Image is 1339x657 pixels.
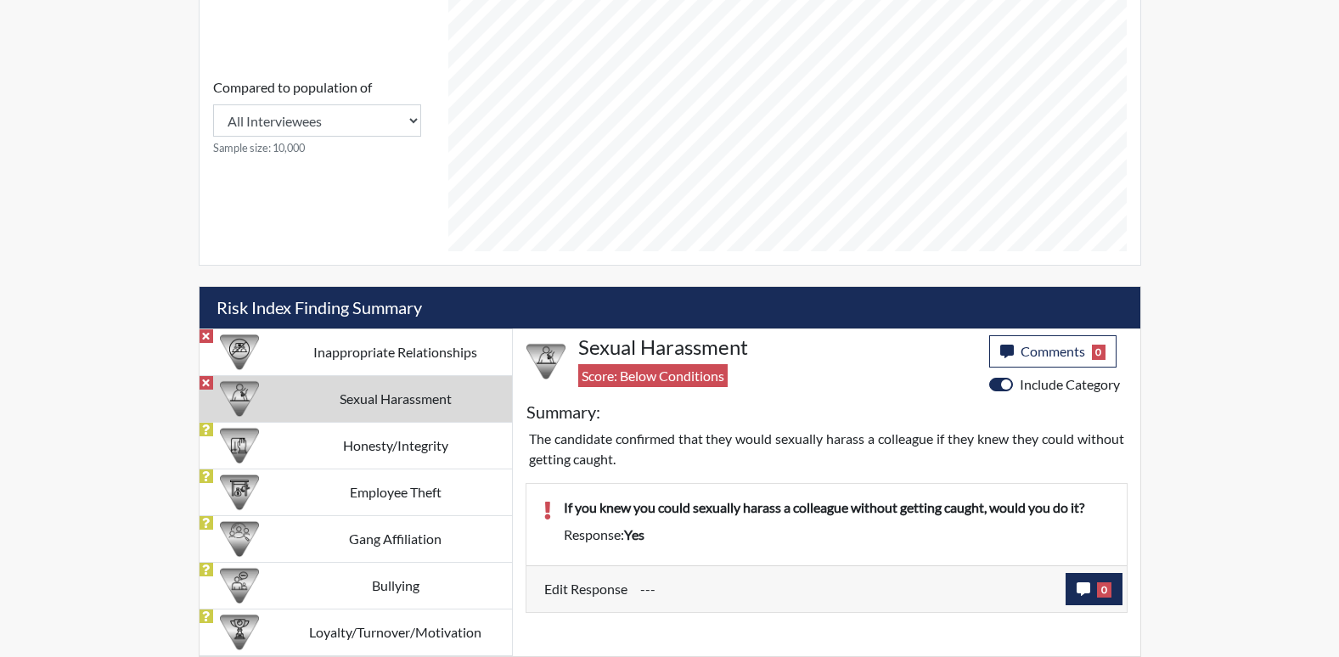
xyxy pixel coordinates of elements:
[526,342,565,381] img: CATEGORY%20ICON-23.dd685920.png
[1092,345,1106,360] span: 0
[551,525,1122,545] div: Response:
[526,401,600,422] h5: Summary:
[279,469,512,515] td: Employee Theft
[220,379,259,418] img: CATEGORY%20ICON-23.dd685920.png
[220,566,259,605] img: CATEGORY%20ICON-04.6d01e8fa.png
[627,573,1066,605] div: Update the test taker's response, the change might impact the score
[220,333,259,372] img: CATEGORY%20ICON-14.139f8ef7.png
[989,335,1117,368] button: Comments0
[220,473,259,512] img: CATEGORY%20ICON-07.58b65e52.png
[279,375,512,422] td: Sexual Harassment
[279,609,512,655] td: Loyalty/Turnover/Motivation
[279,328,512,375] td: Inappropriate Relationships
[213,140,421,156] small: Sample size: 10,000
[544,573,627,605] label: Edit Response
[578,364,728,387] span: Score: Below Conditions
[279,422,512,469] td: Honesty/Integrity
[529,429,1124,469] p: The candidate confirmed that they would sexually harass a colleague if they knew they could witho...
[279,562,512,609] td: Bullying
[1020,374,1120,395] label: Include Category
[1097,582,1111,598] span: 0
[578,335,976,360] h4: Sexual Harassment
[220,426,259,465] img: CATEGORY%20ICON-11.a5f294f4.png
[213,77,421,156] div: Consistency Score comparison among population
[220,613,259,652] img: CATEGORY%20ICON-17.40ef8247.png
[220,519,259,559] img: CATEGORY%20ICON-02.2c5dd649.png
[564,497,1110,518] p: If you knew you could sexually harass a colleague without getting caught, would you do it?
[213,77,372,98] label: Compared to population of
[200,287,1140,328] h5: Risk Index Finding Summary
[1021,343,1085,359] span: Comments
[279,515,512,562] td: Gang Affiliation
[624,526,644,542] span: yes
[1066,573,1122,605] button: 0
